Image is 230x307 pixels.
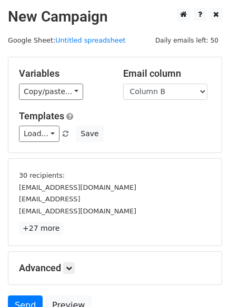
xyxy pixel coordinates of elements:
a: Load... [19,126,59,142]
small: [EMAIL_ADDRESS][DOMAIN_NAME] [19,207,136,215]
small: 30 recipients: [19,171,65,179]
h5: Advanced [19,262,211,274]
a: Copy/paste... [19,84,83,100]
small: Google Sheet: [8,36,126,44]
small: [EMAIL_ADDRESS][DOMAIN_NAME] [19,183,136,191]
a: Templates [19,110,64,121]
button: Save [76,126,103,142]
iframe: Chat Widget [177,257,230,307]
a: Untitled spreadsheet [55,36,125,44]
small: [EMAIL_ADDRESS] [19,195,80,203]
a: +27 more [19,222,63,235]
h2: New Campaign [8,8,222,26]
a: Daily emails left: 50 [152,36,222,44]
h5: Variables [19,68,107,79]
h5: Email column [123,68,212,79]
span: Daily emails left: 50 [152,35,222,46]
